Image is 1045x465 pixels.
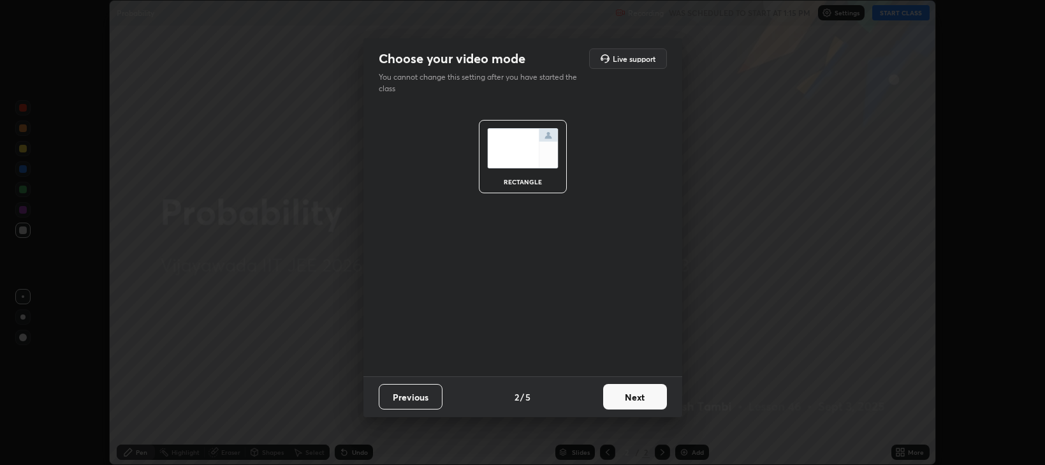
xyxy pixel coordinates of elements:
[379,50,525,67] h2: Choose your video mode
[525,390,530,404] h4: 5
[613,55,655,63] h5: Live support
[487,128,559,168] img: normalScreenIcon.ae25ed63.svg
[379,384,442,410] button: Previous
[497,179,548,185] div: rectangle
[520,390,524,404] h4: /
[603,384,667,410] button: Next
[379,71,585,94] p: You cannot change this setting after you have started the class
[515,390,519,404] h4: 2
